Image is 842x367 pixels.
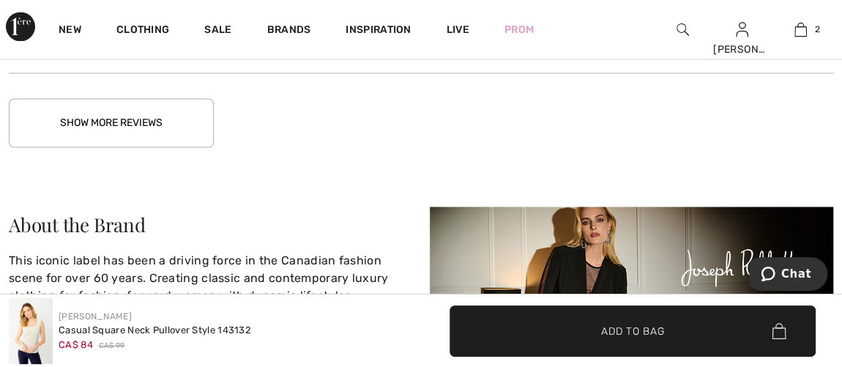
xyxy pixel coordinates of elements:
[59,23,81,39] a: New
[59,311,132,322] a: [PERSON_NAME]
[99,341,125,352] span: CA$ 99
[59,323,251,338] div: Casual Square Neck Pullover Style 143132
[450,305,816,357] button: Add to Bag
[267,23,311,39] a: Brands
[116,23,169,39] a: Clothing
[713,42,771,57] div: [PERSON_NAME]
[814,23,819,36] span: 2
[794,21,807,38] img: My Bag
[6,12,35,41] img: 1ère Avenue
[772,323,786,339] img: Bag.svg
[59,339,93,350] span: CA$ 84
[9,298,53,364] img: Casual Square Neck Pullover Style 143132
[677,21,689,38] img: search the website
[346,23,411,39] span: Inspiration
[749,257,827,294] iframe: Opens a widget where you can chat to one of our agents
[736,21,748,38] img: My Info
[9,215,412,234] div: About the Brand
[9,98,214,147] button: Show More Reviews
[447,22,469,37] a: Live
[736,22,748,36] a: Sign In
[601,323,664,338] span: Add to Bag
[9,251,412,322] p: This iconic label has been a driving force in the Canadian fashion scene for over 60 years. Creat...
[204,23,231,39] a: Sale
[772,21,830,38] a: 2
[430,207,833,329] img: About the Brand
[504,22,534,37] a: Prom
